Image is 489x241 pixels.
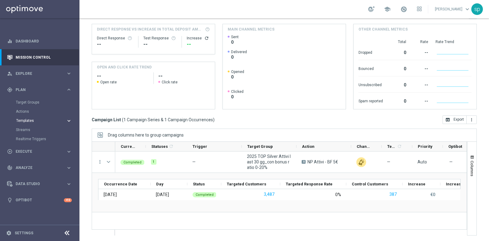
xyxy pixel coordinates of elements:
a: Target Groups [16,100,64,105]
span: Clicked [231,89,244,94]
i: keyboard_arrow_right [66,71,72,76]
span: Explore [16,72,66,75]
a: Dashboard [16,33,72,49]
span: Targeted Customers [227,182,266,186]
span: ) [213,117,215,122]
h4: OPEN AND CLICK RATE TREND [97,64,152,70]
span: Targeted Response Rate [286,182,333,186]
span: Target Group [247,144,273,149]
h2: -- [158,72,210,80]
span: 0 [231,94,244,100]
span: Status [193,182,205,186]
span: — [449,159,453,165]
span: Drag columns here to group campaigns [108,133,184,137]
div: Press SPACE to select this row. [92,152,115,173]
i: more_vert [469,117,474,122]
div: 0 [390,47,406,57]
span: Plan [16,88,66,92]
button: track_changes Analyze keyboard_arrow_right [7,165,72,170]
div: Streams [16,125,79,134]
a: Realtime Triggers [16,137,64,141]
div: Optibot [7,192,72,208]
span: Increase [408,182,425,186]
span: Occurrence Date [104,182,137,186]
span: 0 [231,74,244,80]
div: Thursday [156,192,169,197]
span: Templates [387,144,396,149]
div: -- [143,41,177,48]
i: keyboard_arrow_right [66,87,72,93]
div: Realtime Triggers [16,134,79,144]
div: 0 [390,79,406,89]
img: Other [356,157,366,167]
div: Templates [16,119,66,122]
div: -- [414,63,428,73]
div: Data Studio [7,181,66,187]
span: ( [122,117,123,122]
div: Direct Response [97,36,133,41]
span: NP Attivi - BF 5€ [307,159,338,165]
div: -- [414,96,428,105]
a: [PERSON_NAME]keyboard_arrow_down [434,5,471,14]
button: 3,487 [263,191,275,198]
i: equalizer [7,38,13,44]
h3: Campaign List [92,117,215,122]
span: — [192,159,196,164]
span: Completed [196,193,214,197]
h4: Main channel metrics [228,27,274,32]
span: Statuses [151,144,168,149]
a: Mission Control [16,49,72,65]
div: 28 Aug 2025 [104,192,117,197]
span: Trigger [193,144,207,149]
div: -- [414,47,428,57]
div: Execute [7,149,66,154]
a: Optibot [16,192,64,208]
span: Day [156,182,164,186]
div: Dashboard [7,33,72,49]
span: Auto [417,159,427,164]
a: Settings [15,231,33,235]
span: 1 Campaign Series & 1 Campaign Occurrences [123,117,213,122]
span: Columns [470,161,475,176]
div: Bounced [358,63,383,73]
a: Actions [16,109,64,114]
span: 0 [231,39,239,45]
div: Unsubscribed [358,79,383,89]
div: 1 [151,159,156,165]
div: 0 [390,63,406,73]
i: keyboard_arrow_right [66,181,72,187]
div: lightbulb Optibot +10 [7,198,72,203]
button: equalizer Dashboard [7,39,72,44]
span: Completed [123,160,142,164]
div: Row Groups [108,133,184,137]
div: Spam reported [358,96,383,105]
h2: -- [97,72,149,80]
div: play_circle_outline Execute keyboard_arrow_right [7,149,72,154]
button: more_vert [97,159,103,165]
i: keyboard_arrow_right [66,118,72,124]
span: Action [302,144,314,149]
div: Rate [414,39,428,44]
span: Templates [16,119,60,122]
div: Actions [16,107,79,116]
div: Plan [7,87,66,93]
span: Analyze [16,166,66,170]
div: -- [414,79,428,89]
div: -- [97,41,133,48]
span: school [384,6,391,13]
span: Open rate [100,80,117,85]
i: refresh [204,36,209,41]
i: play_circle_outline [7,149,13,154]
p: €0 [430,192,435,197]
span: Delivered [231,49,247,54]
div: +10 [64,198,72,202]
colored-tag: Completed [193,192,217,197]
button: gps_fixed Plan keyboard_arrow_right [7,87,72,92]
span: Click rate [162,80,178,85]
span: Execute [16,150,66,153]
button: Mission Control [7,55,72,60]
